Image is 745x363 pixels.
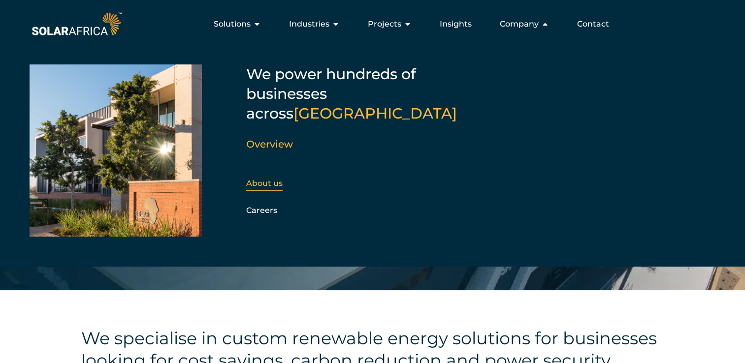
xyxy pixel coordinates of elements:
span: Company [500,18,539,30]
a: Insights [440,18,472,30]
h5: We power hundreds of businesses across [246,64,492,123]
nav: Menu [124,14,617,34]
a: About us [246,179,283,188]
a: Careers [246,206,277,215]
span: Industries [289,18,329,30]
span: Projects [368,18,401,30]
a: Contact [577,18,609,30]
span: Solutions [214,18,251,30]
span: [GEOGRAPHIC_DATA] [293,104,457,122]
a: Overview [246,138,293,150]
div: Menu Toggle [124,14,617,34]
